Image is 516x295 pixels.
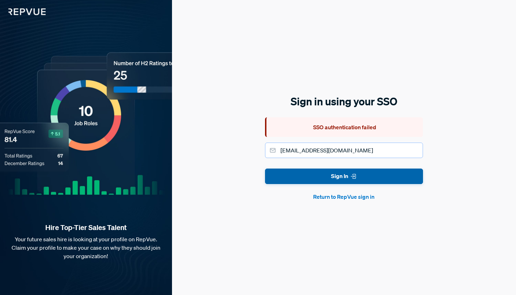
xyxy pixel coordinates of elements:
button: Return to RepVue sign in [265,192,423,201]
div: SSO authentication failed [265,117,423,137]
button: Sign In [265,169,423,184]
input: Email address [265,143,423,158]
h5: Sign in using your SSO [265,94,423,109]
p: Your future sales hire is looking at your profile on RepVue. Claim your profile to make your case... [11,235,161,260]
strong: Hire Top-Tier Sales Talent [11,223,161,232]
